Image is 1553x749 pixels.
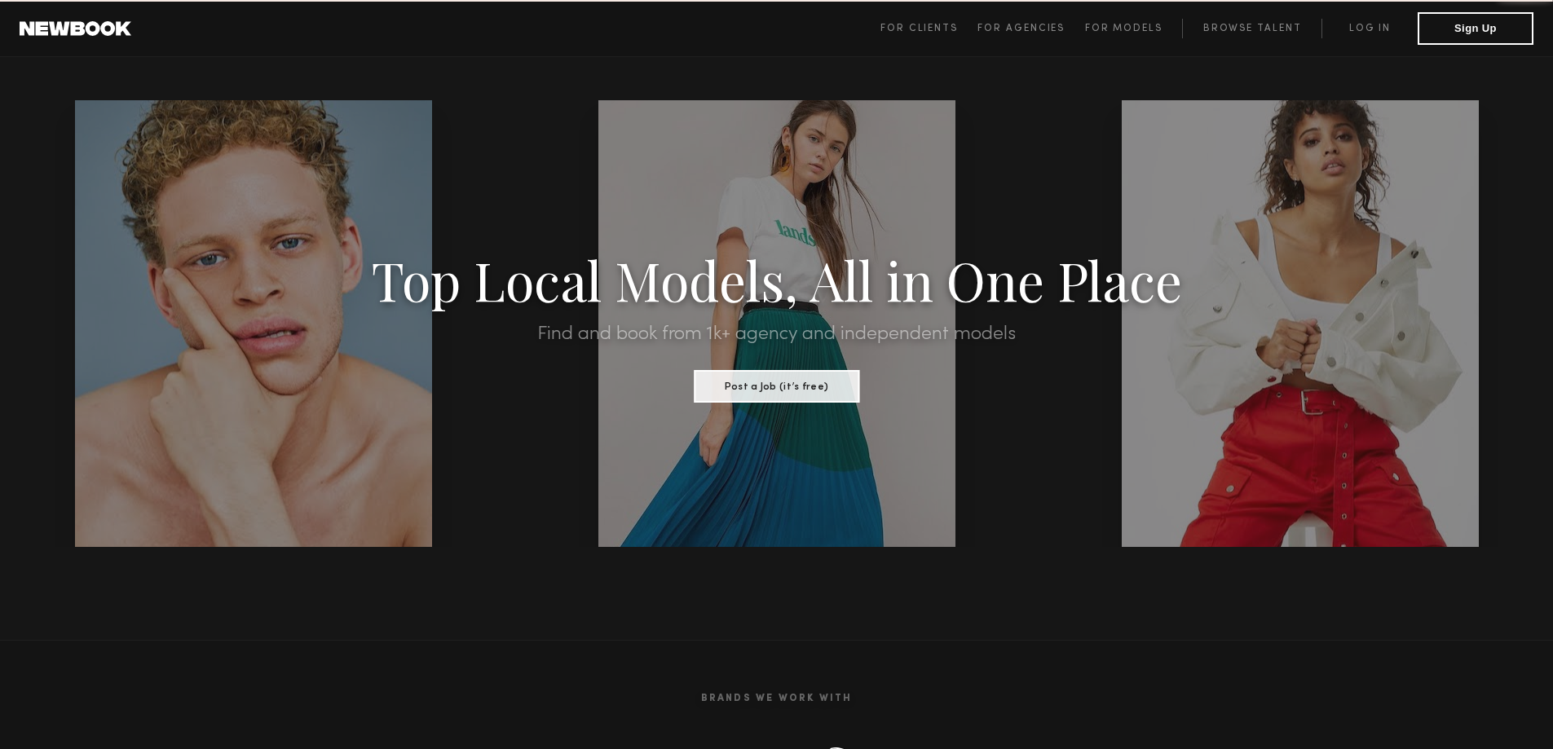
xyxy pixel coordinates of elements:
span: For Clients [880,24,958,33]
a: Post a Job (it’s free) [694,376,859,394]
h2: Brands We Work With [288,673,1266,724]
a: For Agencies [977,19,1084,38]
button: Post a Job (it’s free) [694,370,859,403]
a: Browse Talent [1182,19,1321,38]
span: For Models [1085,24,1163,33]
button: Sign Up [1418,12,1533,45]
a: For Clients [880,19,977,38]
a: Log in [1321,19,1418,38]
h1: Top Local Models, All in One Place [117,254,1436,305]
a: For Models [1085,19,1183,38]
span: For Agencies [977,24,1065,33]
h2: Find and book from 1k+ agency and independent models [117,324,1436,344]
